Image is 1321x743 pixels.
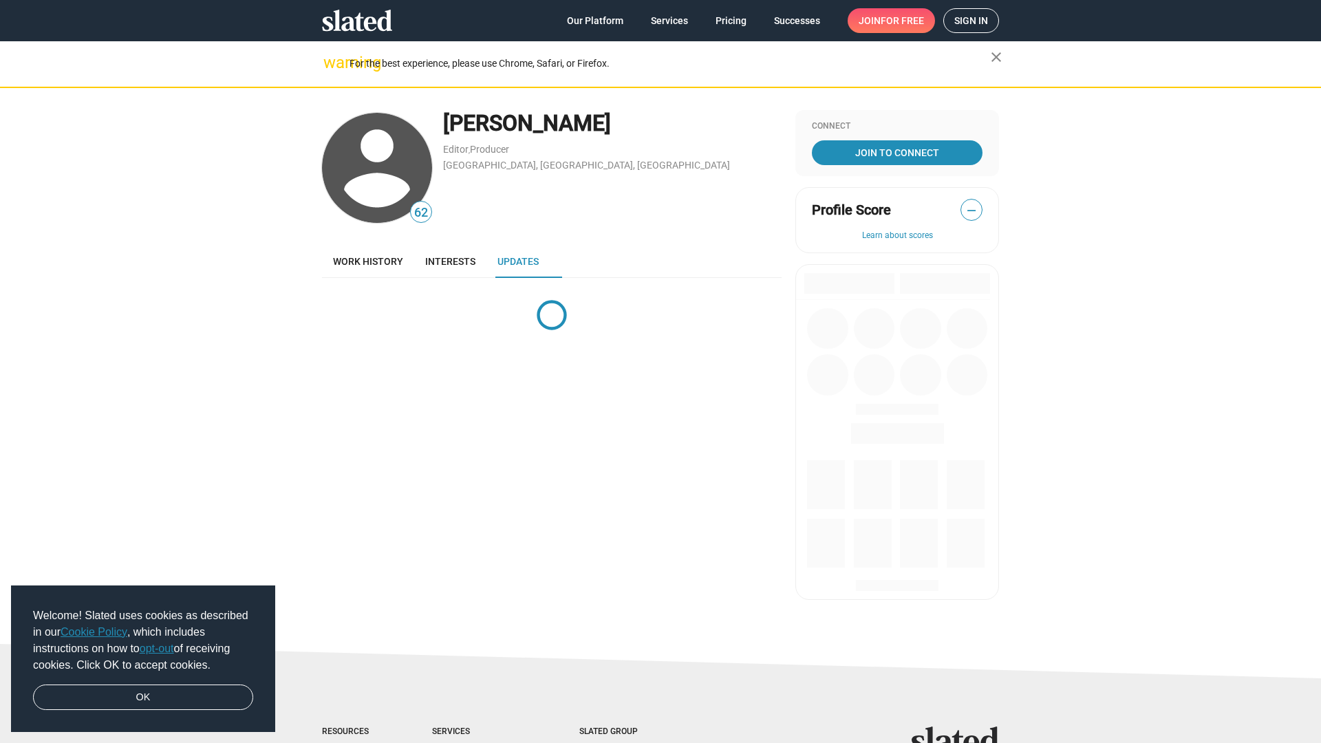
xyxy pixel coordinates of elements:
a: Editor [443,144,469,155]
a: dismiss cookie message [33,685,253,711]
span: Sign in [954,9,988,32]
a: Producer [470,144,509,155]
a: Work history [322,245,414,278]
div: Connect [812,121,982,132]
span: for free [881,8,924,33]
button: Learn about scores [812,230,982,241]
span: Work history [333,256,403,267]
a: Interests [414,245,486,278]
div: Services [432,726,524,737]
mat-icon: close [988,49,1005,65]
a: opt-out [140,643,174,654]
a: Join To Connect [812,140,982,165]
div: For the best experience, please use Chrome, Safari, or Firefox. [350,54,991,73]
span: Join To Connect [815,140,980,165]
div: cookieconsent [11,585,275,733]
span: Join [859,8,924,33]
span: — [961,202,982,219]
span: Pricing [716,8,747,33]
mat-icon: warning [323,54,340,71]
span: Interests [425,256,475,267]
a: Updates [486,245,550,278]
span: Updates [497,256,539,267]
span: , [469,147,470,154]
span: 62 [411,204,431,222]
a: Cookie Policy [61,626,127,638]
a: [GEOGRAPHIC_DATA], [GEOGRAPHIC_DATA], [GEOGRAPHIC_DATA] [443,160,730,171]
span: Successes [774,8,820,33]
span: Welcome! Slated uses cookies as described in our , which includes instructions on how to of recei... [33,607,253,674]
div: Resources [322,726,377,737]
span: Our Platform [567,8,623,33]
a: Our Platform [556,8,634,33]
span: Services [651,8,688,33]
a: Successes [763,8,831,33]
div: [PERSON_NAME] [443,109,782,138]
a: Pricing [705,8,758,33]
div: Slated Group [579,726,673,737]
span: Profile Score [812,201,891,219]
a: Joinfor free [848,8,935,33]
a: Sign in [943,8,999,33]
a: Services [640,8,699,33]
